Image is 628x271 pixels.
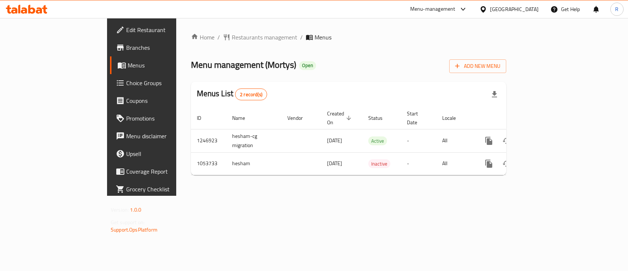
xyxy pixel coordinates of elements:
a: Edit Restaurant [110,21,212,39]
span: Coupons [126,96,206,105]
span: Coverage Report [126,167,206,176]
span: Menu disclaimer [126,132,206,140]
span: Locale [442,114,465,122]
td: All [436,129,474,152]
span: Upsell [126,149,206,158]
a: Grocery Checklist [110,180,212,198]
button: more [480,155,498,173]
a: Coupons [110,92,212,110]
span: Menus [315,33,331,42]
td: hesham-cg migration [226,129,281,152]
a: Coverage Report [110,163,212,180]
div: [GEOGRAPHIC_DATA] [490,5,539,13]
th: Actions [474,107,557,129]
a: Upsell [110,145,212,163]
span: Promotions [126,114,206,123]
span: Name [232,114,255,122]
span: Add New Menu [455,62,500,71]
span: 1.0.0 [130,205,141,215]
span: Restaurants management [232,33,297,42]
a: Promotions [110,110,212,127]
span: R [615,5,618,13]
h2: Menus List [197,88,267,100]
span: Choice Groups [126,79,206,87]
span: [DATE] [327,159,342,168]
a: Choice Groups [110,74,212,92]
button: Change Status [498,155,515,173]
span: Created On [327,109,354,127]
a: Menus [110,56,212,74]
div: Export file [486,86,503,103]
span: Menus [128,61,206,70]
td: All [436,152,474,175]
li: / [300,33,303,42]
span: Open [299,62,316,69]
span: Branches [126,43,206,52]
span: Active [368,137,387,145]
a: Support.OpsPlatform [111,225,157,234]
span: Get support on: [111,218,145,227]
div: Menu-management [410,5,455,14]
a: Branches [110,39,212,56]
span: Status [368,114,392,122]
span: Version: [111,205,129,215]
span: Menu management ( Mortys ) [191,56,296,73]
span: 2 record(s) [235,91,267,98]
a: Restaurants management [223,33,297,42]
div: Active [368,136,387,145]
button: Add New Menu [449,59,506,73]
td: - [401,152,436,175]
nav: breadcrumb [191,33,506,42]
table: enhanced table [191,107,557,175]
div: Open [299,61,316,70]
td: - [401,129,436,152]
div: Total records count [235,88,267,100]
td: hesham [226,152,281,175]
button: Change Status [498,132,515,150]
span: Vendor [287,114,312,122]
span: Grocery Checklist [126,185,206,194]
li: / [217,33,220,42]
span: Inactive [368,160,390,168]
a: Menu disclaimer [110,127,212,145]
span: Edit Restaurant [126,25,206,34]
span: Start Date [407,109,427,127]
button: more [480,132,498,150]
span: ID [197,114,211,122]
span: [DATE] [327,136,342,145]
